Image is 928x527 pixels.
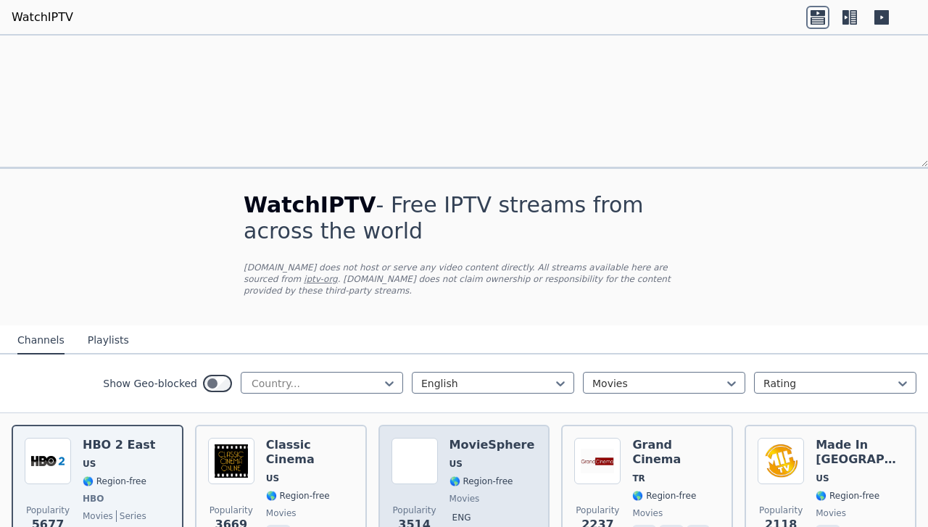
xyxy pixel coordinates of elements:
[244,192,684,244] h1: - Free IPTV streams from across the world
[574,438,621,484] img: Grand Cinema
[759,505,803,516] span: Popularity
[266,490,330,502] span: 🌎 Region-free
[244,192,376,217] span: WatchIPTV
[632,438,720,467] h6: Grand Cinema
[266,438,354,467] h6: Classic Cinema
[88,327,129,354] button: Playlists
[83,438,155,452] h6: HBO 2 East
[449,438,535,452] h6: MovieSphere
[449,458,463,470] span: US
[244,262,684,296] p: [DOMAIN_NAME] does not host or serve any video content directly. All streams available here are s...
[83,510,113,522] span: movies
[208,438,254,484] img: Classic Cinema
[304,274,338,284] a: iptv-org
[266,507,297,519] span: movies
[449,510,474,525] p: eng
[449,476,513,487] span: 🌎 Region-free
[632,473,645,484] span: TR
[576,505,619,516] span: Popularity
[12,9,73,26] a: WatchIPTV
[83,493,104,505] span: HBO
[266,473,279,484] span: US
[816,507,846,519] span: movies
[816,473,829,484] span: US
[758,438,804,484] img: Made In Hollywood
[83,476,146,487] span: 🌎 Region-free
[103,376,197,391] label: Show Geo-blocked
[26,505,70,516] span: Popularity
[816,490,879,502] span: 🌎 Region-free
[393,505,436,516] span: Popularity
[391,438,438,484] img: MovieSphere
[25,438,71,484] img: HBO 2 East
[17,327,65,354] button: Channels
[816,438,903,467] h6: Made In [GEOGRAPHIC_DATA]
[83,458,96,470] span: US
[210,505,253,516] span: Popularity
[632,507,663,519] span: movies
[116,510,146,522] span: series
[449,493,480,505] span: movies
[632,490,696,502] span: 🌎 Region-free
